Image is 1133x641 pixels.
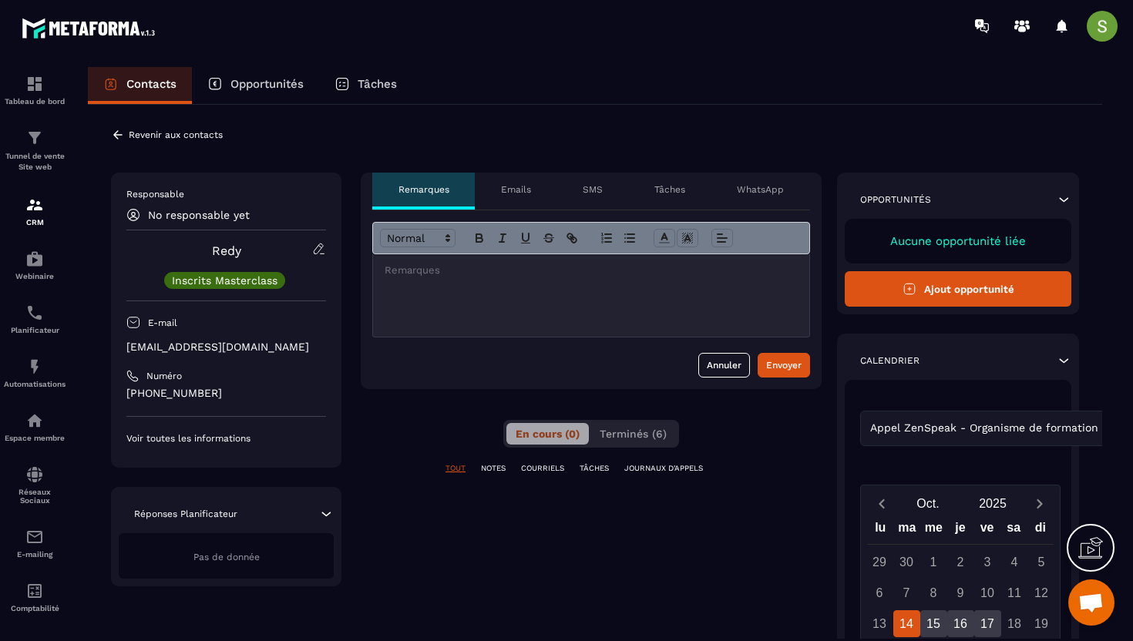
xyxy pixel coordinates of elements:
img: automations [25,250,44,268]
p: WhatsApp [737,183,784,196]
p: Numéro [146,370,182,382]
div: 13 [866,610,893,637]
p: Voir toutes les informations [126,432,326,445]
div: lu [867,517,894,544]
div: 1 [920,549,947,576]
div: 15 [920,610,947,637]
p: Opportunités [860,193,931,206]
div: 9 [947,579,974,606]
div: di [1027,517,1054,544]
p: Webinaire [4,272,66,280]
div: Ouvrir le chat [1068,579,1115,626]
span: Appel ZenSpeak - Organisme de formation [866,420,1101,437]
div: 14 [893,610,920,637]
button: Annuler [698,353,750,378]
input: Search for option [1101,420,1113,437]
button: Next month [1025,493,1054,514]
img: scheduler [25,304,44,322]
div: 10 [974,579,1001,606]
a: accountantaccountantComptabilité [4,570,66,624]
p: Espace membre [4,434,66,442]
button: Envoyer [758,353,810,378]
p: Planificateur [4,326,66,334]
img: formation [25,129,44,147]
img: logo [22,14,160,42]
img: formation [25,75,44,93]
img: accountant [25,582,44,600]
a: automationsautomationsEspace membre [4,400,66,454]
span: Terminés (6) [600,428,667,440]
img: formation [25,196,44,214]
a: formationformationTableau de bord [4,63,66,117]
p: TÂCHES [580,463,609,474]
a: Redy [212,243,241,258]
p: JOURNAUX D'APPELS [624,463,703,474]
p: NOTES [481,463,506,474]
p: Opportunités [230,77,304,91]
div: me [920,517,947,544]
p: Aucune opportunité liée [860,234,1056,248]
img: email [25,528,44,546]
p: Calendrier [860,354,920,367]
button: Terminés (6) [590,423,676,445]
p: Tableau de bord [4,97,66,106]
p: [PHONE_NUMBER] [126,386,326,401]
div: 11 [1001,579,1028,606]
p: No responsable yet [148,209,250,221]
p: Revenir aux contacts [129,129,223,140]
p: Remarques [398,183,449,196]
div: 3 [974,549,1001,576]
p: [EMAIL_ADDRESS][DOMAIN_NAME] [126,340,326,354]
img: automations [25,357,44,376]
a: Opportunités [192,67,319,104]
div: 17 [974,610,1001,637]
button: Ajout opportunité [845,271,1071,307]
img: social-network [25,465,44,484]
p: Inscrits Masterclass [172,275,277,286]
a: emailemailE-mailing [4,516,66,570]
span: En cours (0) [516,428,580,440]
p: E-mail [148,317,177,329]
button: Previous month [867,493,896,514]
img: automations [25,411,44,430]
p: CRM [4,218,66,227]
p: SMS [583,183,603,196]
p: Automatisations [4,380,66,388]
span: Pas de donnée [193,552,260,562]
a: formationformationTunnel de vente Site web [4,117,66,184]
button: En cours (0) [506,423,589,445]
p: Tunnel de vente Site web [4,151,66,173]
p: Emails [501,183,531,196]
div: ma [894,517,921,544]
p: Comptabilité [4,604,66,612]
div: Envoyer [766,357,802,373]
a: automationsautomationsWebinaire [4,238,66,292]
button: Open years overlay [960,490,1025,517]
p: Réseaux Sociaux [4,488,66,505]
div: 30 [893,549,920,576]
div: 5 [1028,549,1055,576]
p: Responsable [126,188,326,200]
div: 4 [1001,549,1028,576]
p: Tâches [654,183,685,196]
p: COURRIELS [521,463,564,474]
div: 29 [866,549,893,576]
a: automationsautomationsAutomatisations [4,346,66,400]
a: formationformationCRM [4,184,66,238]
button: Open months overlay [896,490,960,517]
div: 19 [1028,610,1055,637]
div: 16 [947,610,974,637]
a: social-networksocial-networkRéseaux Sociaux [4,454,66,516]
p: E-mailing [4,550,66,559]
p: Tâches [358,77,397,91]
div: je [947,517,974,544]
div: 7 [893,579,920,606]
a: Tâches [319,67,412,104]
div: 12 [1028,579,1055,606]
div: sa [1000,517,1027,544]
a: Contacts [88,67,192,104]
div: 8 [920,579,947,606]
div: ve [973,517,1000,544]
div: 6 [866,579,893,606]
p: TOUT [445,463,466,474]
